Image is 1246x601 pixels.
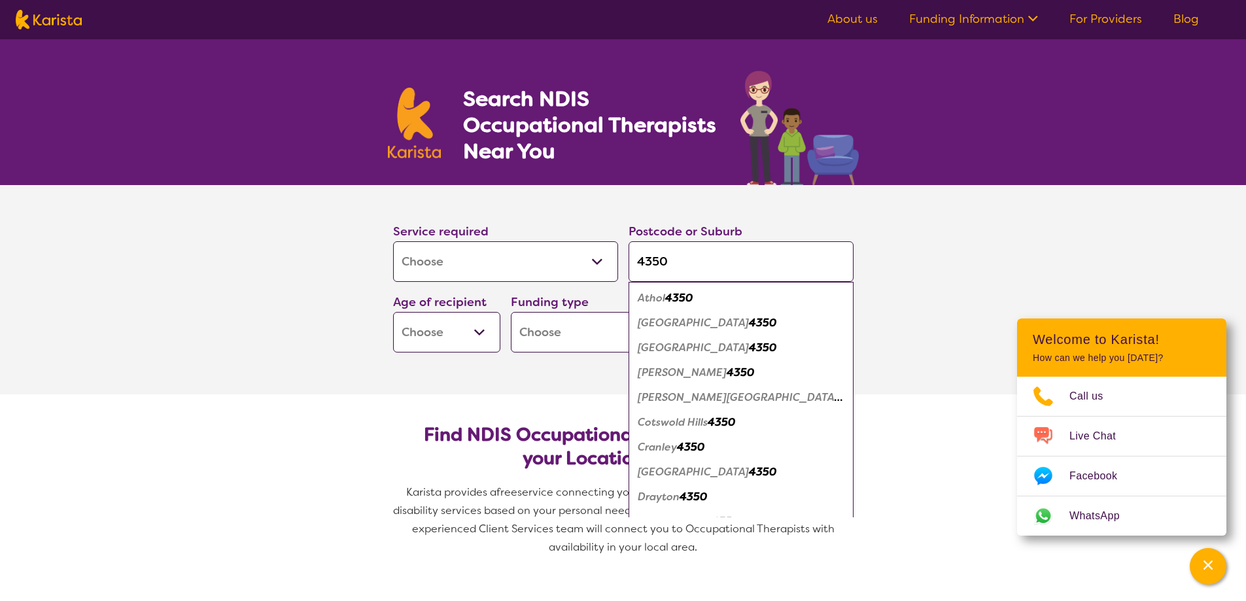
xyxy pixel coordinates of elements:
div: Centenary Heights 4350 [635,335,847,360]
div: Cotswold Hills 4350 [635,410,847,435]
h2: Find NDIS Occupational Therapists based on your Location & Needs [404,423,843,470]
span: service connecting you with Occupational Therapists and other disability services based on your p... [393,485,856,554]
em: 4350 [708,415,735,429]
div: Channel Menu [1017,318,1226,536]
img: occupational-therapy [740,71,859,185]
div: Cranley 4350 [635,435,847,460]
span: WhatsApp [1069,506,1135,526]
em: Drayton [638,490,680,504]
em: Cotswold Hills [638,415,708,429]
a: Funding Information [909,11,1038,27]
p: How can we help you [DATE]? [1033,352,1211,364]
h1: Search NDIS Occupational Therapists Near You [463,86,718,164]
span: Facebook [1069,466,1133,486]
em: [GEOGRAPHIC_DATA] [638,341,749,354]
em: 4350 [727,366,754,379]
label: Postcode or Suburb [629,224,742,239]
div: Darling Heights 4350 [635,460,847,485]
em: 4350 [749,316,776,330]
em: 4350 [749,465,776,479]
div: Drayton North 4350 [635,509,847,534]
em: [GEOGRAPHIC_DATA] [638,316,749,330]
em: Athol [638,291,665,305]
div: Drayton 4350 [635,485,847,509]
em: 4350 [677,440,704,454]
div: Blue Mountain Heights 4350 [635,311,847,335]
div: Clifford Gardens 4350 [635,385,847,410]
button: Channel Menu [1190,548,1226,585]
div: Charlton 4350 [635,360,847,385]
label: Funding type [511,294,589,310]
h2: Welcome to Karista! [1033,332,1211,347]
ul: Choose channel [1017,377,1226,536]
em: 4350 [749,341,776,354]
em: 4350 [680,490,707,504]
em: 4350 [712,515,739,528]
input: Type [629,241,854,282]
a: About us [827,11,878,27]
em: Cranley [638,440,677,454]
div: Athol 4350 [635,286,847,311]
a: Web link opens in a new tab. [1017,496,1226,536]
em: Drayton North [638,515,712,528]
label: Service required [393,224,489,239]
em: [GEOGRAPHIC_DATA] [638,465,749,479]
span: Karista provides a [406,485,496,499]
img: Karista logo [16,10,82,29]
a: Blog [1173,11,1199,27]
em: 4350 [665,291,693,305]
label: Age of recipient [393,294,487,310]
span: Live Chat [1069,426,1132,446]
em: [PERSON_NAME][GEOGRAPHIC_DATA] [638,390,842,404]
a: For Providers [1069,11,1142,27]
em: [PERSON_NAME] [638,366,727,379]
span: free [496,485,517,499]
img: Karista logo [388,88,441,158]
span: Call us [1069,386,1119,406]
